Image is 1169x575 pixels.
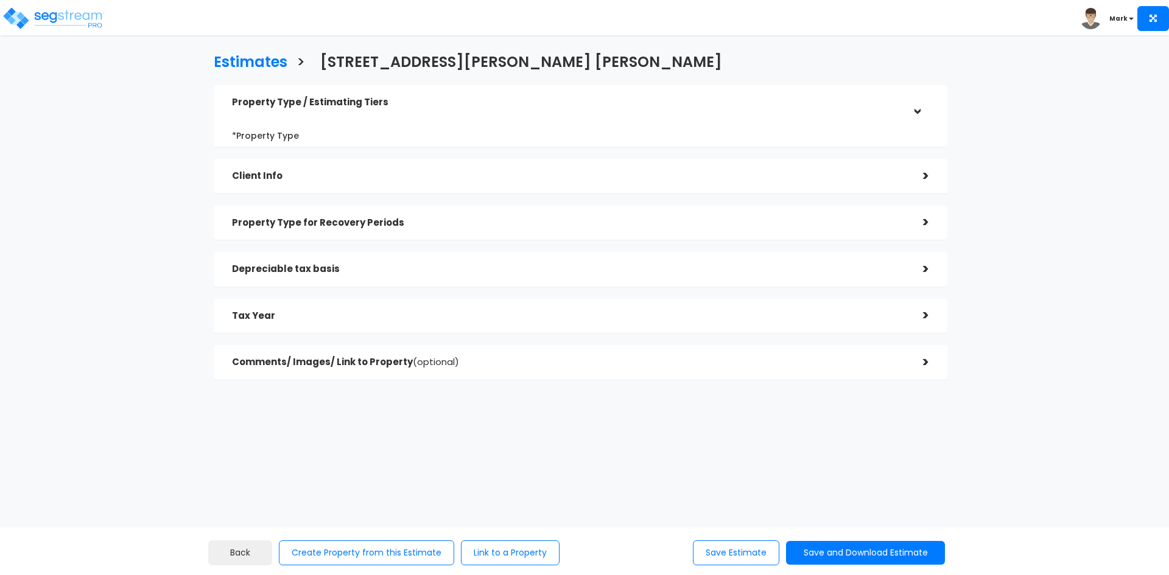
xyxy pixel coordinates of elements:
button: Create Property from this Estimate [279,540,454,565]
div: > [905,306,929,325]
h5: Property Type / Estimating Tiers [232,97,905,108]
label: *Property Type [232,125,299,142]
h5: Client Info [232,171,905,181]
h5: Tax Year [232,311,905,321]
div: > [905,167,929,186]
button: Link to a Property [461,540,560,565]
h3: > [297,54,305,73]
h5: Depreciable tax basis [232,264,905,274]
button: Save Estimate [693,540,779,565]
div: > [905,353,929,372]
h5: Property Type for Recovery Periods [232,218,905,228]
h3: [STREET_ADDRESS][PERSON_NAME] [PERSON_NAME] [320,54,722,73]
span: (optional) [413,355,459,368]
b: Mark [1109,14,1128,23]
a: Estimates [205,42,287,79]
button: Save and Download Estimate [786,541,945,565]
div: > [905,260,929,279]
div: > [905,213,929,232]
img: avatar.png [1080,8,1101,29]
div: > [907,91,926,115]
h5: Comments/ Images/ Link to Property [232,357,905,368]
h3: Estimates [214,54,287,73]
img: logo_pro_r.png [2,6,105,30]
button: Back [208,540,272,565]
a: [STREET_ADDRESS][PERSON_NAME] [PERSON_NAME] [311,42,722,79]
